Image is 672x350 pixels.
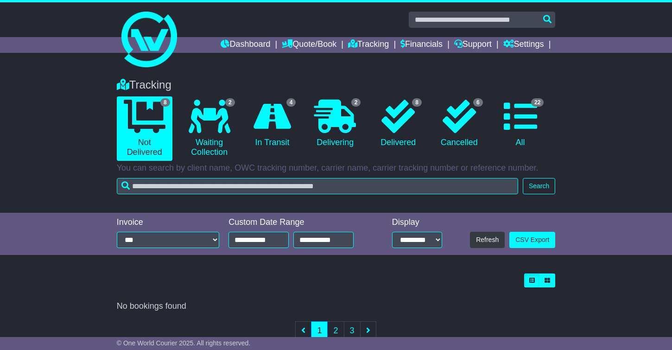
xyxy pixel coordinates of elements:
a: 4 In Transit [247,96,298,151]
a: Support [454,37,492,53]
a: Financials [400,37,443,53]
a: 2 Delivering [307,96,363,151]
span: © One World Courier 2025. All rights reserved. [117,339,251,347]
a: Quote/Book [282,37,336,53]
a: Dashboard [221,37,270,53]
span: 8 [412,98,422,107]
div: Custom Date Range [228,217,368,228]
a: 2 [327,321,344,340]
a: Tracking [348,37,389,53]
div: Tracking [112,78,560,92]
button: Refresh [470,232,505,248]
a: 22 All [494,96,546,151]
a: 6 Cancelled [433,96,485,151]
a: Settings [503,37,544,53]
span: 6 [473,98,483,107]
p: You can search by client name, OWC tracking number, carrier name, carrier tracking number or refe... [117,163,556,173]
a: 1 [311,321,328,340]
div: No bookings found [117,301,556,312]
a: 2 Waiting Collection [182,96,237,161]
a: CSV Export [509,232,555,248]
a: 8 Delivered [372,96,424,151]
span: 2 [225,98,235,107]
a: 3 [344,321,361,340]
span: 22 [531,98,544,107]
span: 4 [286,98,296,107]
span: 8 [160,98,170,107]
div: Invoice [117,217,220,228]
div: Display [392,217,442,228]
span: 2 [351,98,361,107]
a: 8 Not Delivered [117,96,172,161]
button: Search [523,178,555,194]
